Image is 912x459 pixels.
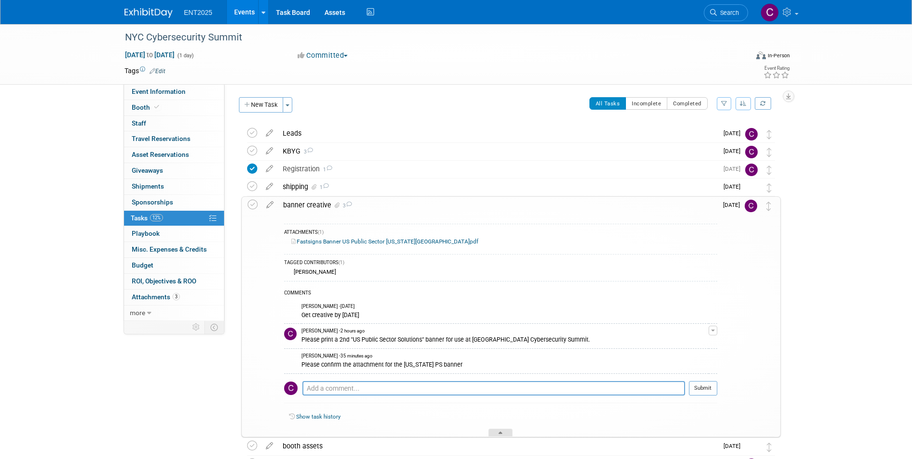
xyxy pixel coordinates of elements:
span: Misc. Expenses & Credits [132,245,207,253]
div: Get creative by [DATE] [301,310,709,319]
i: Move task [767,443,772,452]
div: [PERSON_NAME] [291,268,336,275]
td: Tags [125,66,165,76]
div: Event Rating [763,66,789,71]
span: 3 [341,203,352,209]
a: edit [261,442,278,450]
span: Staff [132,119,146,127]
span: [DATE] [724,148,745,154]
a: Giveaways [124,163,224,178]
i: Move task [766,202,771,211]
span: [DATE] [724,166,745,172]
img: Rose Bodin [745,181,758,194]
span: ROI, Objectives & ROO [132,277,196,285]
span: 3 [173,293,180,300]
span: (1 day) [176,52,194,59]
a: Playbook [124,226,224,242]
a: Refresh [755,97,771,110]
div: TAGGED CONTRIBUTORS [284,259,717,268]
a: Edit [150,68,165,75]
div: COMMENTS [284,289,717,299]
a: Shipments [124,179,224,194]
a: Misc. Expenses & Credits [124,242,224,257]
div: Event Format [691,50,790,64]
a: edit [262,201,278,209]
span: 1 [320,166,332,173]
span: more [130,309,145,317]
span: ENT2025 [184,9,212,16]
i: Move task [767,148,772,157]
div: booth assets [278,438,718,454]
img: Colleen Mueller [284,328,297,340]
i: Move task [767,166,772,175]
button: Committed [294,51,351,61]
span: Booth [132,103,161,111]
a: Event Information [124,84,224,100]
td: Personalize Event Tab Strip [188,321,205,333]
span: [DATE] [723,202,745,208]
img: Colleen Mueller [284,382,298,395]
img: Rose Bodin [284,303,297,316]
img: Rose Bodin [284,353,297,365]
span: [DATE] [724,130,745,137]
a: Fastsigns Banner US Public Sector [US_STATE][GEOGRAPHIC_DATA]pdf [291,238,478,245]
a: more [124,306,224,321]
a: Budget [124,258,224,273]
td: Toggle Event Tabs [204,321,224,333]
a: edit [261,165,278,173]
span: 1 [318,184,329,191]
span: Event Information [132,88,186,95]
div: Please confirm the attachment for the [US_STATE] PS banner [301,359,709,369]
i: Move task [767,130,772,139]
button: Submit [689,381,717,395]
button: Incomplete [625,97,667,110]
a: ROI, Objectives & ROO [124,274,224,289]
span: Budget [132,261,153,269]
a: Tasks12% [124,211,224,226]
span: Tasks [131,214,163,222]
button: Completed [667,97,708,110]
span: Giveaways [132,166,163,174]
a: Staff [124,116,224,131]
span: [PERSON_NAME] - 2 hours ago [301,328,365,334]
img: Colleen Mueller [745,146,758,158]
span: Sponsorships [132,198,173,206]
span: 12% [150,214,163,221]
div: banner creative [278,197,717,213]
img: Rose Bodin [745,441,758,453]
span: Search [717,9,739,16]
img: Colleen Mueller [745,200,757,212]
a: Sponsorships [124,195,224,210]
span: (1) [318,229,324,235]
img: Colleen Mueller [745,128,758,140]
span: 3 [300,149,313,155]
div: KBYG [278,143,718,159]
span: Playbook [132,229,160,237]
div: shipping [278,178,718,195]
span: to [145,51,154,59]
img: ExhibitDay [125,8,173,18]
a: Search [704,4,748,21]
div: Leads [278,125,718,141]
img: Colleen Mueller [745,164,758,176]
div: ATTACHMENTS [284,229,717,237]
a: Attachments3 [124,290,224,305]
i: Move task [767,183,772,192]
a: edit [261,129,278,138]
div: NYC Cybersecurity Summit [122,29,734,46]
div: Please print a 2nd "US Public Sector Solutions" banner for use at [GEOGRAPHIC_DATA] Cybersecurity... [301,334,709,344]
span: [DATE] [724,183,745,190]
span: [DATE] [DATE] [125,51,175,59]
span: [DATE] [724,443,745,449]
div: Registration [278,161,718,177]
img: Colleen Mueller [761,3,779,22]
a: Asset Reservations [124,147,224,163]
span: [PERSON_NAME] - 35 minutes ago [301,353,373,359]
span: Asset Reservations [132,151,189,158]
span: Shipments [132,182,164,190]
a: edit [261,147,278,155]
span: Attachments [132,293,180,301]
a: edit [261,182,278,191]
a: Booth [124,100,224,115]
a: Show task history [296,413,340,420]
